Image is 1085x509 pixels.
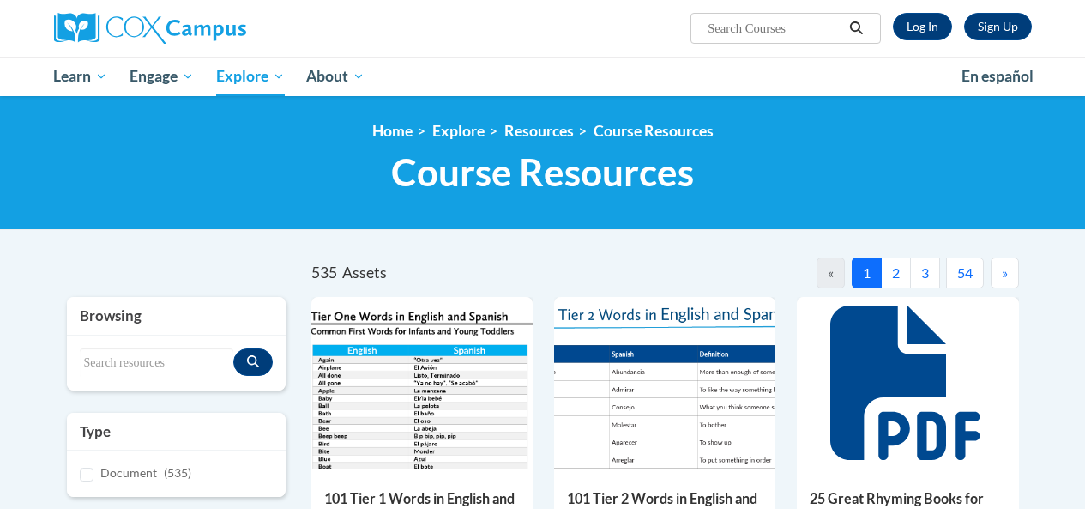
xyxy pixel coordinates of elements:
button: Next [991,258,1019,288]
button: 1 [852,258,882,288]
img: 836e94b2-264a-47ae-9840-fb2574307f3b.pdf [554,297,775,469]
a: Explore [432,122,485,140]
img: d35314be-4b7e-462d-8f95-b17e3d3bb747.pdf [311,297,533,469]
nav: Pagination Navigation [665,258,1019,288]
h3: Browsing [80,306,273,326]
button: 3 [910,258,940,288]
a: En español [950,58,1045,94]
a: Register [964,13,1032,40]
span: » [1002,264,1008,281]
a: Home [372,122,413,140]
span: Document [100,465,157,480]
a: Engage [118,57,205,96]
span: En español [961,67,1034,85]
a: Resources [504,122,574,140]
span: 535 [311,264,337,282]
span: About [306,66,365,87]
span: Engage [130,66,194,87]
a: Log In [893,13,952,40]
span: Learn [53,66,107,87]
button: Search resources [233,348,273,376]
button: 2 [881,258,911,288]
button: 54 [946,258,984,288]
input: Search resources [80,348,233,378]
img: Cox Campus [54,13,246,44]
input: Search Courses [706,18,843,39]
span: Course Resources [391,149,694,195]
span: (535) [164,465,191,480]
span: Assets [342,264,387,282]
h3: Type [80,421,273,442]
a: Course Resources [594,122,714,140]
div: Main menu [41,57,1045,96]
span: Explore [216,66,285,87]
a: Learn [43,57,119,96]
a: About [295,57,376,96]
a: Cox Campus [54,13,363,44]
button: Search [843,18,869,39]
a: Explore [205,57,296,96]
